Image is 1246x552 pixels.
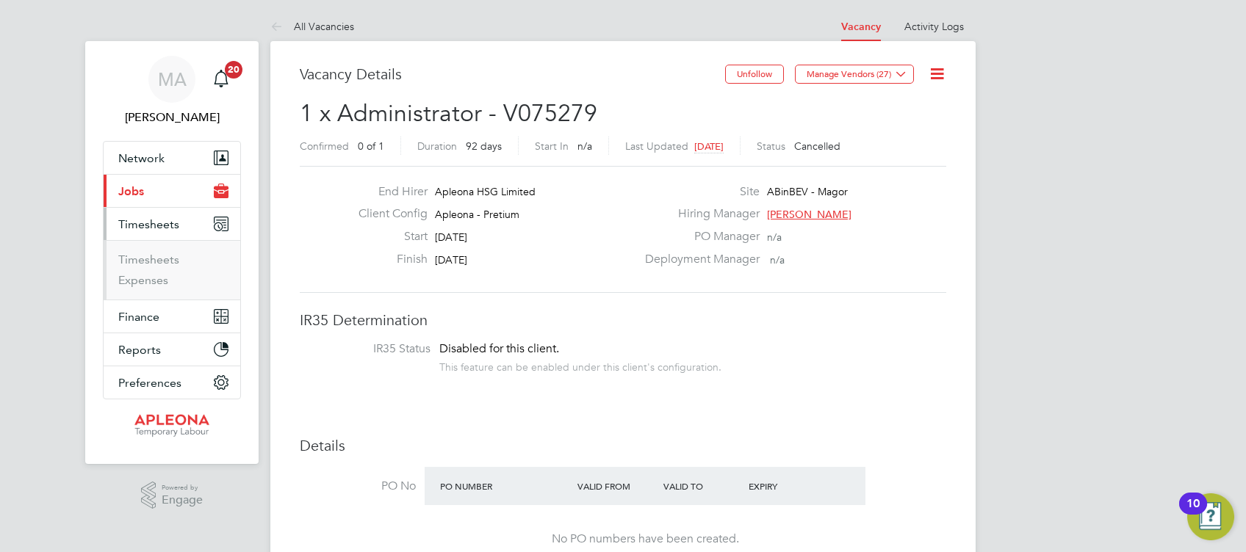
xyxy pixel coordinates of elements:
span: 92 days [466,139,502,153]
button: Open Resource Center, 10 new notifications [1187,493,1234,540]
span: Finance [118,310,159,324]
span: Reports [118,343,161,357]
label: Deployment Manager [636,252,760,267]
div: PO Number [436,473,574,499]
label: PO Manager [636,229,760,244]
span: Powered by [162,482,203,494]
button: Unfollow [725,65,784,84]
a: Powered byEngage [141,482,204,509]
h3: Vacancy Details [300,65,725,84]
span: n/a [770,253,785,266]
h3: IR35 Determination [300,310,946,330]
a: 20 [206,56,236,103]
span: ABinBEV - Magor [767,185,848,198]
button: Timesheets [104,208,240,240]
span: Cancelled [794,139,840,153]
div: 10 [1186,504,1200,523]
button: Network [104,142,240,174]
span: Timesheets [118,217,179,231]
div: Expiry [745,473,831,499]
a: Timesheets [118,253,179,266]
label: End Hirer [347,184,428,200]
span: Disabled for this client. [439,341,559,356]
span: n/a [767,230,782,244]
span: Jobs [118,184,144,198]
span: Preferences [118,376,181,390]
span: [DATE] [435,230,467,244]
div: No PO numbers have been created. [439,531,851,547]
label: Site [636,184,760,200]
label: Last Updated [625,139,688,153]
a: Vacancy [841,21,881,33]
label: Status [757,139,785,153]
span: n/a [577,139,592,153]
label: Start In [535,139,569,153]
span: [DATE] [435,253,467,266]
label: Confirmed [300,139,349,153]
span: 20 [225,61,242,79]
span: Martin Aberdeen [103,109,241,126]
img: apleona-logo-retina.png [134,414,209,437]
div: Valid From [574,473,660,499]
label: Start [347,229,428,244]
span: [PERSON_NAME] [767,208,851,221]
label: Client Config [347,206,428,222]
span: Network [118,151,165,165]
span: Engage [162,494,203,506]
a: All Vacancies [270,20,354,33]
button: Preferences [104,366,240,399]
label: Hiring Manager [636,206,760,222]
label: Finish [347,252,428,267]
span: Apleona - Pretium [435,208,519,221]
label: IR35 Status [314,341,431,357]
button: Manage Vendors (27) [795,65,914,84]
label: Duration [417,139,457,153]
div: This feature can be enabled under this client's configuration. [439,357,721,374]
button: Reports [104,333,240,366]
button: Finance [104,300,240,333]
label: PO No [300,479,416,494]
a: Expenses [118,273,168,287]
h3: Details [300,436,946,455]
span: 1 x Administrator - V075279 [300,99,597,128]
div: Valid To [660,473,746,499]
a: Go to home page [103,414,241,437]
div: Timesheets [104,240,240,299]
button: Jobs [104,175,240,207]
a: MA[PERSON_NAME] [103,56,241,126]
span: Apleona HSG Limited [435,185,536,198]
span: [DATE] [694,140,724,153]
span: MA [158,70,187,89]
span: 0 of 1 [358,139,384,153]
a: Activity Logs [904,20,964,33]
nav: Main navigation [85,41,259,464]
